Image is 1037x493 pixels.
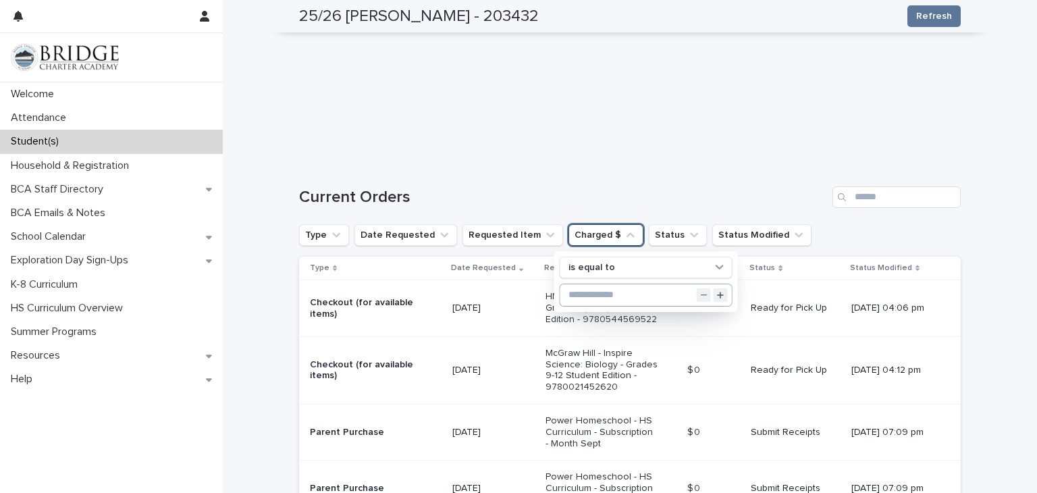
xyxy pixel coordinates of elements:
[452,365,534,376] p: [DATE]
[5,111,77,124] p: Attendance
[851,303,939,314] p: [DATE] 04:06 pm
[310,427,423,438] p: Parent Purchase
[851,427,939,438] p: [DATE] 07:09 pm
[299,7,539,26] h2: 25/26 [PERSON_NAME] - 203432
[452,427,534,438] p: [DATE]
[5,88,65,101] p: Welcome
[546,291,658,325] p: HMH - Collections - Grade 9 (2017) Student Edition - 9780544569522
[850,261,912,276] p: Status Modified
[649,224,707,246] button: Status
[714,288,728,303] button: Increment value
[5,254,139,267] p: Exploration Day Sign-Ups
[310,261,329,276] p: Type
[11,44,119,71] img: V1C1m3IdTEidaUdm9Hs0
[5,278,88,291] p: K-8 Curriculum
[299,280,961,336] tr: Checkout (for available items)[DATE]HMH - Collections - Grade 9 (2017) Student Edition - 97805445...
[5,230,97,243] p: School Calendar
[751,427,840,438] p: Submit Receipts
[832,186,961,208] input: Search
[5,302,134,315] p: HS Curriculum Overview
[751,365,840,376] p: Ready for Pick Up
[462,224,563,246] button: Requested Item
[451,261,516,276] p: Date Requested
[310,297,423,320] p: Checkout (for available items)
[299,188,827,207] h1: Current Orders
[299,404,961,460] tr: Parent Purchase[DATE]Power Homeschool - HS Curriculum - Subscription - Month Sept$ 0$ 0 Submit Re...
[712,224,812,246] button: Status Modified
[907,5,961,27] button: Refresh
[568,224,643,246] button: Charged $
[5,326,107,338] p: Summer Programs
[299,224,349,246] button: Type
[916,9,952,23] span: Refresh
[568,262,615,274] p: is equal to
[5,159,140,172] p: Household & Registration
[749,261,775,276] p: Status
[5,135,70,148] p: Student(s)
[5,349,71,362] p: Resources
[687,362,703,376] p: $ 0
[310,359,423,382] p: Checkout (for available items)
[299,336,961,404] tr: Checkout (for available items)[DATE]McGraw Hill - Inspire Science: Biology - Grades 9-12 Student ...
[751,303,840,314] p: Ready for Pick Up
[687,424,703,438] p: $ 0
[5,207,116,219] p: BCA Emails & Notes
[851,365,939,376] p: [DATE] 04:12 pm
[697,288,711,303] button: Decrement value
[546,415,658,449] p: Power Homeschool - HS Curriculum - Subscription - Month Sept
[5,183,114,196] p: BCA Staff Directory
[546,348,658,393] p: McGraw Hill - Inspire Science: Biology - Grades 9-12 Student Edition - 9780021452620
[354,224,457,246] button: Date Requested
[5,373,43,386] p: Help
[452,303,534,314] p: [DATE]
[544,261,608,276] p: Requested Item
